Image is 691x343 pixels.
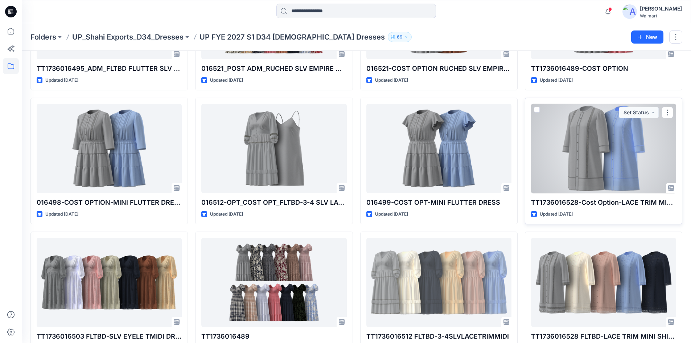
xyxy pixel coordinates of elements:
[388,32,412,42] button: 69
[640,4,682,13] div: [PERSON_NAME]
[37,238,182,327] a: TT1736016503 FLTBD-SLV EYELE TMIDI DRESS
[397,33,403,41] p: 69
[631,30,663,44] button: New
[37,331,182,342] p: TT1736016503 FLTBD-SLV EYELE TMIDI DRESS
[210,211,243,218] p: Updated [DATE]
[531,197,676,208] p: TT1736016528-Cost Option-LACE TRIM MINI SHIRT DRESS
[366,104,511,193] a: 016499-COST OPT-MINI FLUTTER DRESS
[37,104,182,193] a: 016498-COST OPTION-MINI FLUTTER DRESS
[366,238,511,327] a: TT1736016512 FLTBD-3-4SLVLACETRIMMIDI
[366,331,511,342] p: TT1736016512 FLTBD-3-4SLVLACETRIMMIDI
[531,64,676,74] p: TT1736016489-COST OPTION
[531,104,676,193] a: TT1736016528-Cost Option-LACE TRIM MINI SHIRT DRESS
[201,104,346,193] a: 016512-OPT_COST OPT_FLTBD-3-4 SLV LACE TRIM MIDI DRESS
[366,197,511,208] p: 016499-COST OPT-MINI FLUTTER DRESS
[366,64,511,74] p: 016521-COST OPTION RUCHED SLV EMPIRE MIDI DRESS
[201,197,346,208] p: 016512-OPT_COST OPT_FLTBD-3-4 SLV LACE TRIM MIDI DRESS
[201,238,346,327] a: TT1736016489
[72,32,184,42] a: UP_Shahi Exports_D34_Dresses
[540,77,573,84] p: Updated [DATE]
[531,238,676,327] a: TT1736016528 FLTBD-LACE TRIM MINI SHIRT DRESS
[375,77,408,84] p: Updated [DATE]
[37,64,182,74] p: TT1736016495_ADM_FLTBD FLUTTER SLV MIDI DRESS
[201,331,346,342] p: TT1736016489
[45,77,78,84] p: Updated [DATE]
[37,197,182,208] p: 016498-COST OPTION-MINI FLUTTER DRESS
[210,77,243,84] p: Updated [DATE]
[30,32,56,42] a: Folders
[640,13,682,19] div: Walmart
[375,211,408,218] p: Updated [DATE]
[622,4,637,19] img: avatar
[201,64,346,74] p: 016521_POST ADM_RUCHED SLV EMPIRE MIDI DRESS
[531,331,676,342] p: TT1736016528 FLTBD-LACE TRIM MINI SHIRT DRESS
[200,32,385,42] p: UP FYE 2027 S1 D34 [DEMOGRAPHIC_DATA] Dresses
[45,211,78,218] p: Updated [DATE]
[540,211,573,218] p: Updated [DATE]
